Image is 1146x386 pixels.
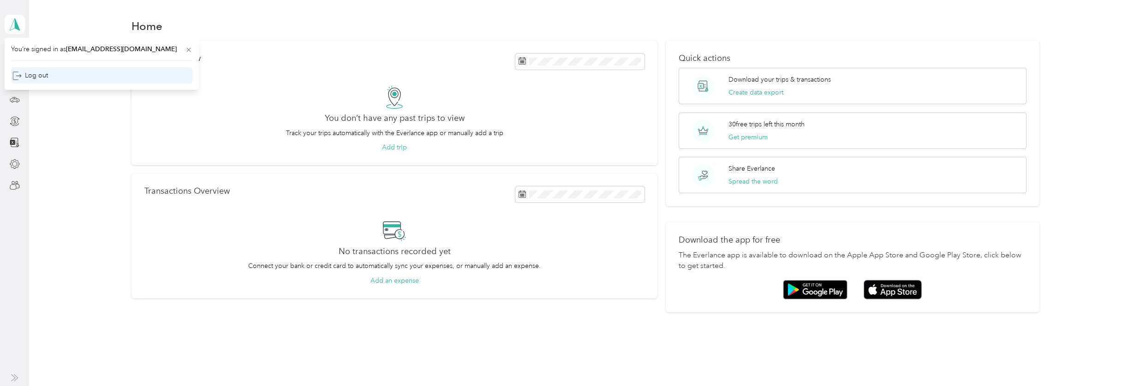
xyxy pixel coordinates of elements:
[144,186,230,196] p: Transactions Overview
[728,164,775,173] p: Share Everlance
[12,71,48,80] div: Log out
[864,280,922,300] img: App store
[382,143,407,152] button: Add trip
[286,128,503,138] p: Track your trips automatically with the Everlance app or manually add a trip
[66,45,177,53] span: [EMAIL_ADDRESS][DOMAIN_NAME]
[679,235,1027,245] p: Download the app for free
[1094,334,1146,386] iframe: Everlance-gr Chat Button Frame
[325,113,465,123] h2: You don’t have any past trips to view
[728,177,778,186] button: Spread the word
[339,247,451,256] h2: No transactions recorded yet
[11,44,192,54] span: You’re signed in as
[131,21,162,31] h1: Home
[679,250,1027,272] p: The Everlance app is available to download on the Apple App Store and Google Play Store, click be...
[679,53,1027,63] p: Quick actions
[370,276,419,285] button: Add an expense
[248,261,541,271] p: Connect your bank or credit card to automatically sync your expenses, or manually add an expense.
[728,75,831,84] p: Download your trips & transactions
[783,280,848,299] img: Google play
[728,119,805,129] p: 30 free trips left this month
[728,88,783,97] button: Create data export
[728,132,768,142] button: Get premium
